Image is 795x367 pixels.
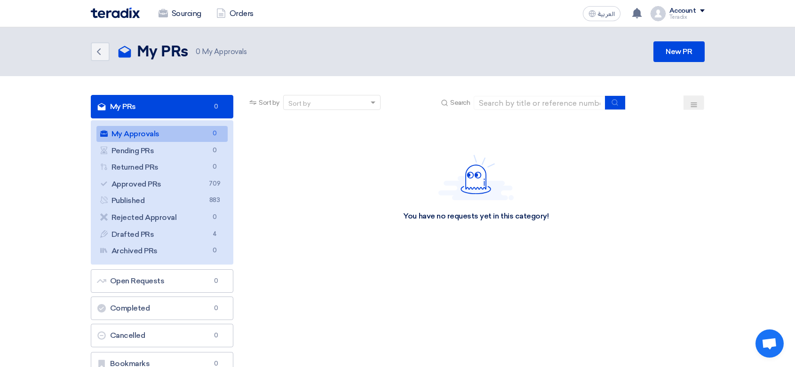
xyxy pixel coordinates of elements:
[669,15,705,20] div: Teradix
[669,7,696,15] div: Account
[96,143,228,159] a: Pending PRs
[209,162,220,172] span: 0
[209,146,220,156] span: 0
[474,96,605,110] input: Search by title or reference number
[91,297,234,320] a: Completed0
[651,6,666,21] img: profile_test.png
[96,193,228,209] a: Published
[91,324,234,347] a: Cancelled0
[96,210,228,226] a: Rejected Approval
[96,126,228,142] a: My Approvals
[438,155,514,200] img: Hello
[209,179,220,189] span: 709
[598,11,615,17] span: العربية
[151,3,209,24] a: Sourcing
[209,229,220,239] span: 4
[210,102,222,111] span: 0
[210,304,222,313] span: 0
[259,98,279,108] span: Sort by
[209,3,261,24] a: Orders
[196,47,247,57] span: My Approvals
[288,99,310,109] div: Sort by
[96,176,228,192] a: Approved PRs
[91,95,234,118] a: My PRs0
[450,98,470,108] span: Search
[209,212,220,222] span: 0
[137,43,188,62] h2: My PRs
[96,243,228,259] a: Archived PRs
[91,8,140,18] img: Teradix logo
[209,246,220,256] span: 0
[196,47,200,56] span: 0
[403,211,549,221] div: You have no requests yet in this category!
[96,226,228,242] a: Drafted PRs
[583,6,620,21] button: العربية
[210,276,222,286] span: 0
[91,269,234,293] a: Open Requests0
[653,41,704,62] a: New PR
[209,195,220,205] span: 883
[209,129,220,139] span: 0
[210,331,222,340] span: 0
[755,329,784,358] div: Open chat
[96,159,228,175] a: Returned PRs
